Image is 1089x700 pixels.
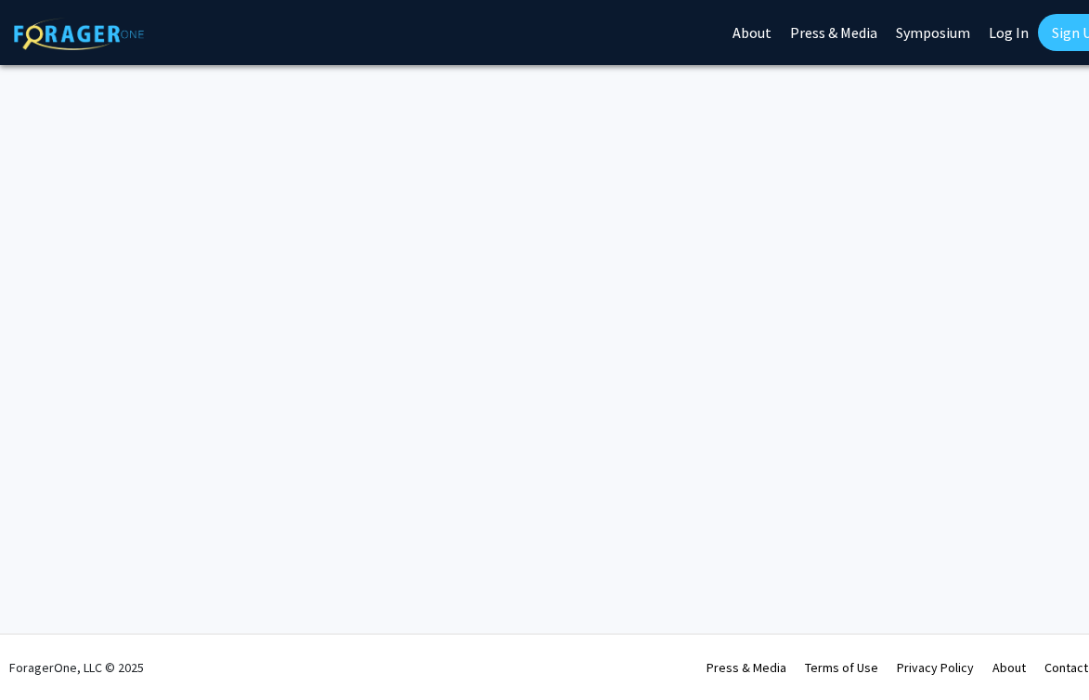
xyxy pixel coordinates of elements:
a: Press & Media [707,659,786,676]
div: ForagerOne, LLC © 2025 [9,635,144,700]
a: Terms of Use [805,659,878,676]
a: About [992,659,1026,676]
a: Privacy Policy [897,659,974,676]
img: ForagerOne Logo [14,18,144,50]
